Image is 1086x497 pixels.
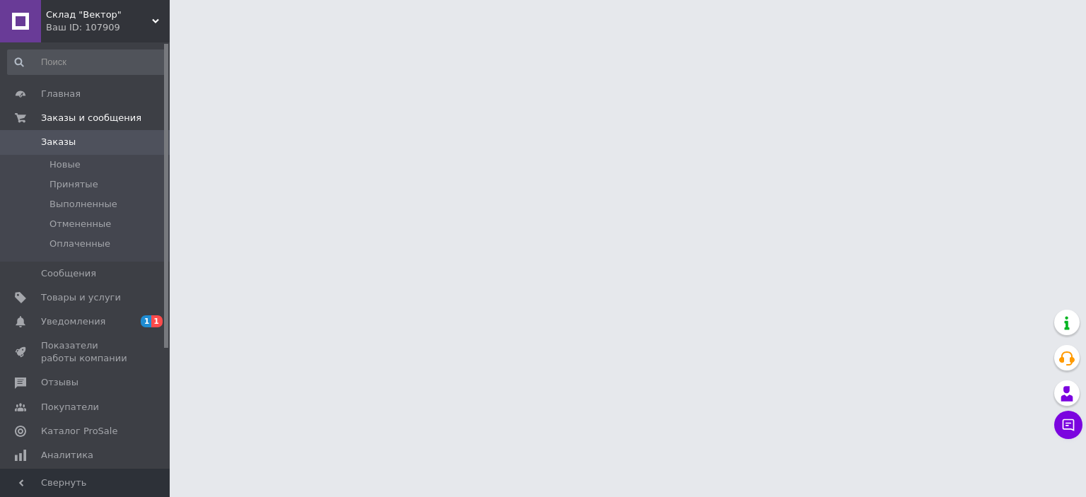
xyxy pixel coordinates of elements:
span: Аналитика [41,449,93,462]
span: Выполненные [49,198,117,211]
span: Заказы [41,136,76,148]
span: Принятые [49,178,98,191]
span: Оплаченные [49,238,110,250]
input: Поиск [7,49,167,75]
span: 1 [151,315,163,327]
div: Ваш ID: 107909 [46,21,170,34]
span: Сообщения [41,267,96,280]
span: 1 [141,315,152,327]
span: Заказы и сообщения [41,112,141,124]
span: Отзывы [41,376,78,389]
span: Товары и услуги [41,291,121,304]
span: Каталог ProSale [41,425,117,438]
span: Новые [49,158,81,171]
span: Склад "Вектор" [46,8,152,21]
span: Уведомления [41,315,105,328]
button: Чат с покупателем [1054,411,1082,439]
span: Покупатели [41,401,99,414]
span: Главная [41,88,81,100]
span: Отмененные [49,218,111,230]
span: Показатели работы компании [41,339,131,365]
